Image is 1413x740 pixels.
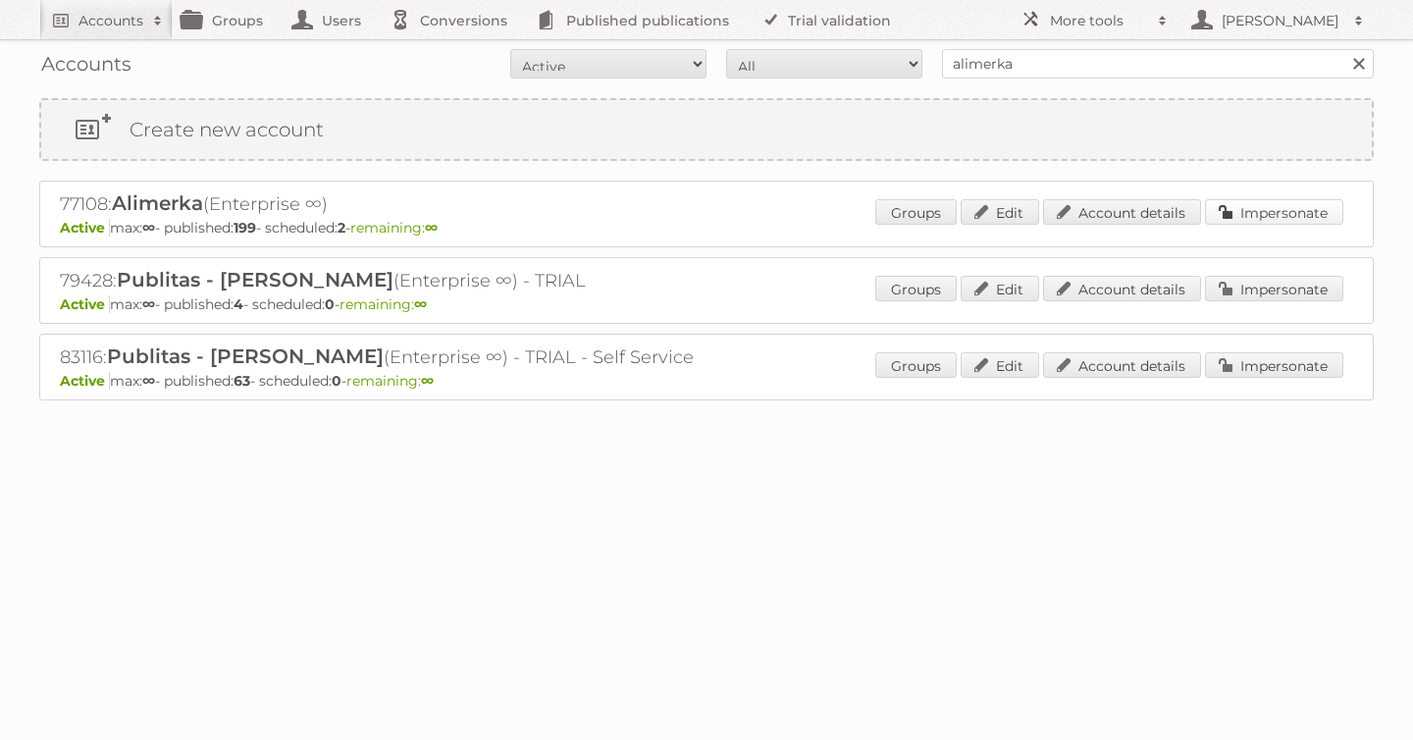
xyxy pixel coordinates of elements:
[60,295,110,313] span: Active
[1205,199,1343,225] a: Impersonate
[60,219,1353,237] p: max: - published: - scheduled: -
[234,372,250,390] strong: 63
[1205,276,1343,301] a: Impersonate
[60,268,747,293] h2: 79428: (Enterprise ∞) - TRIAL
[1217,11,1344,30] h2: [PERSON_NAME]
[142,372,155,390] strong: ∞
[961,199,1039,225] a: Edit
[60,344,747,370] h2: 83116: (Enterprise ∞) - TRIAL - Self Service
[1043,276,1201,301] a: Account details
[41,100,1372,159] a: Create new account
[117,268,393,291] span: Publitas - [PERSON_NAME]
[60,219,110,237] span: Active
[112,191,203,215] span: Alimerka
[1050,11,1148,30] h2: More tools
[425,219,438,237] strong: ∞
[338,219,345,237] strong: 2
[60,191,747,217] h2: 77108: (Enterprise ∞)
[414,295,427,313] strong: ∞
[875,276,957,301] a: Groups
[340,295,427,313] span: remaining:
[142,219,155,237] strong: ∞
[107,344,384,368] span: Publitas - [PERSON_NAME]
[421,372,434,390] strong: ∞
[961,276,1039,301] a: Edit
[875,352,957,378] a: Groups
[60,372,110,390] span: Active
[1043,199,1201,225] a: Account details
[142,295,155,313] strong: ∞
[60,295,1353,313] p: max: - published: - scheduled: -
[325,295,335,313] strong: 0
[875,199,957,225] a: Groups
[350,219,438,237] span: remaining:
[961,352,1039,378] a: Edit
[1205,352,1343,378] a: Impersonate
[332,372,341,390] strong: 0
[346,372,434,390] span: remaining:
[78,11,143,30] h2: Accounts
[60,372,1353,390] p: max: - published: - scheduled: -
[234,295,243,313] strong: 4
[234,219,256,237] strong: 199
[1043,352,1201,378] a: Account details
